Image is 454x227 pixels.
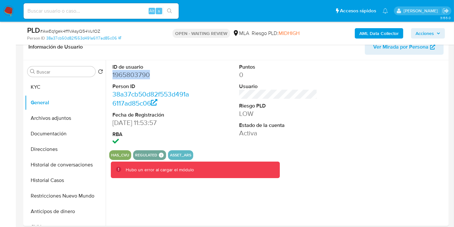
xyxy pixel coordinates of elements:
[239,102,317,109] dt: Riesgo PLD
[158,8,160,14] span: s
[25,110,106,126] button: Archivos adjuntos
[355,28,403,39] button: AML Data Collector
[112,83,191,90] dt: Person ID
[46,35,121,41] a: 38a37cb50d82f553d491a6117ad85c06
[25,204,106,219] button: Anticipos de dinero
[25,173,106,188] button: Historial Casos
[163,6,176,16] button: search-icon
[25,142,106,157] button: Direcciones
[27,25,40,35] b: PLD
[340,7,376,14] span: Accesos rápidos
[149,8,154,14] span: Alt
[112,111,191,119] dt: Fecha de Registración
[40,28,100,34] span: # AwEq1gek4ff1VAsyQ54Vu1OZ
[411,28,445,39] button: Acciones
[30,69,35,74] button: Buscar
[25,79,106,95] button: KYC
[359,28,399,39] b: AML Data Collector
[373,39,428,55] span: Ver Mirada por Persona
[37,69,93,75] input: Buscar
[365,39,444,55] button: Ver Mirada por Persona
[404,8,440,14] p: micaelaestefania.gonzalez@mercadolibre.com
[112,63,191,71] dt: ID de usuario
[239,129,317,138] dd: Activa
[170,154,191,156] button: asset_ars
[25,95,106,110] button: General
[28,44,83,50] h1: Información de Usuario
[27,35,45,41] b: Person ID
[239,83,317,90] dt: Usuario
[239,63,317,71] dt: Puntos
[239,109,317,118] dd: LOW
[25,188,106,204] button: Restricciones Nuevo Mundo
[111,154,129,156] button: has_cvu
[416,28,434,39] span: Acciones
[173,29,230,38] p: OPEN - WAITING REVIEW
[252,30,300,37] span: Riesgo PLD:
[440,15,451,20] span: 3.155.0
[383,8,388,14] a: Notificaciones
[239,70,317,79] dd: 0
[126,167,194,173] div: Hubo un error al cargar el módulo
[25,126,106,142] button: Documentación
[233,30,249,37] div: MLA
[279,29,300,37] span: MIDHIGH
[112,70,191,79] dd: 1965803790
[112,89,189,108] a: 38a37cb50d82f553d491a6117ad85c06
[112,131,191,138] dt: RBA
[25,157,106,173] button: Historial de conversaciones
[112,118,191,127] dd: [DATE] 11:53:57
[98,69,103,76] button: Volver al orden por defecto
[239,122,317,129] dt: Estado de la cuenta
[24,7,179,15] input: Buscar usuario o caso...
[135,154,157,156] button: regulated
[442,7,449,14] a: Salir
